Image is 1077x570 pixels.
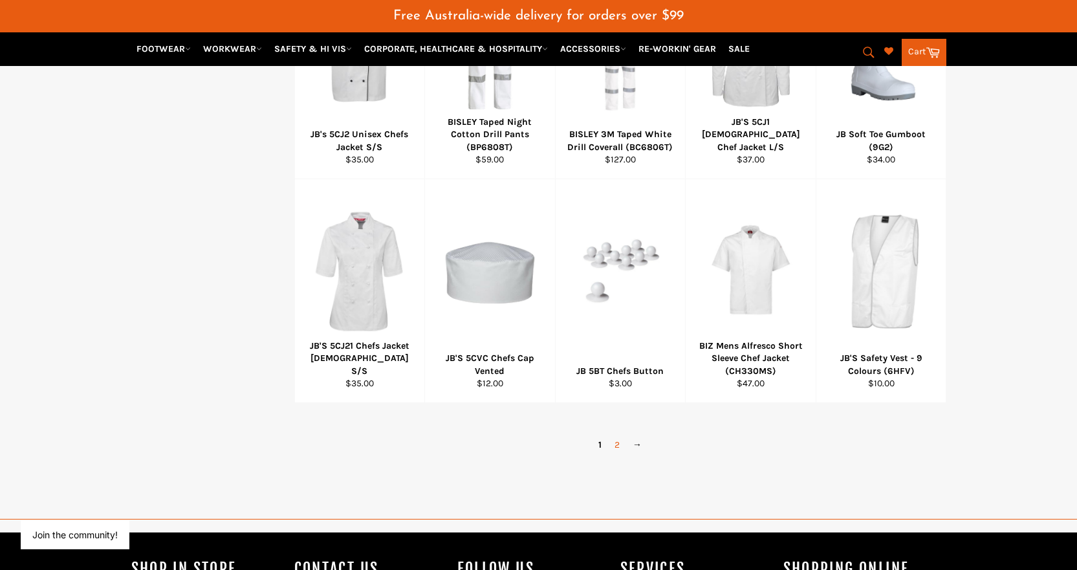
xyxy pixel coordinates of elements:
[433,352,547,377] div: JB'S 5CVC Chefs Cap Vented
[824,128,938,153] div: JB Soft Toe Gumboot (9G2)
[32,529,118,540] button: Join the community!
[902,39,946,66] a: Cart
[694,340,808,377] div: BIZ Mens Alfresco Short Sleeve Chef Jacket (CH330MS)
[592,435,608,454] span: 1
[824,352,938,377] div: JB'S Safety Vest - 9 Colours (6HFV)
[294,179,425,403] a: JB'S 5CJ21 Chefs Jacket Ladies S/SJB'S 5CJ21 Chefs Jacket [DEMOGRAPHIC_DATA] S/S$35.00
[303,340,417,377] div: JB'S 5CJ21 Chefs Jacket [DEMOGRAPHIC_DATA] S/S
[626,435,648,454] a: →
[685,179,816,403] a: BIZ Mens Alfresco Short Sleeve Chef Jacket (CH330MS)BIZ Mens Alfresco Short Sleeve Chef Jacket (C...
[424,179,555,403] a: JB'S 5CVC Chefs Cap VentedJB'S 5CVC Chefs Cap Vented$12.00
[198,38,267,60] a: WORKWEAR
[563,128,677,153] div: BISLEY 3M Taped White Drill Coverall (BC6806T)
[816,179,946,403] a: JB'S Safety Vest - 9 Colours (6HFV)JB'S Safety Vest - 9 Colours (6HFV)$10.00
[608,435,626,454] a: 2
[433,116,547,153] div: BISLEY Taped Night Cotton Drill Pants (BP6808T)
[269,38,357,60] a: SAFETY & HI VIS
[359,38,553,60] a: CORPORATE, HEALTHCARE & HOSPITALITY
[555,38,631,60] a: ACCESSORIES
[555,179,686,403] a: JB 5BT Chefs ButtonJB 5BT Chefs Button$3.00
[563,365,677,377] div: JB 5BT Chefs Button
[694,116,808,153] div: JB'S 5CJ1 [DEMOGRAPHIC_DATA] Chef Jacket L/S
[303,128,417,153] div: JB's 5CJ2 Unisex Chefs Jacket S/S
[131,38,196,60] a: FOOTWEAR
[723,38,755,60] a: SALE
[393,9,684,23] span: Free Australia-wide delivery for orders over $99
[633,38,721,60] a: RE-WORKIN' GEAR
